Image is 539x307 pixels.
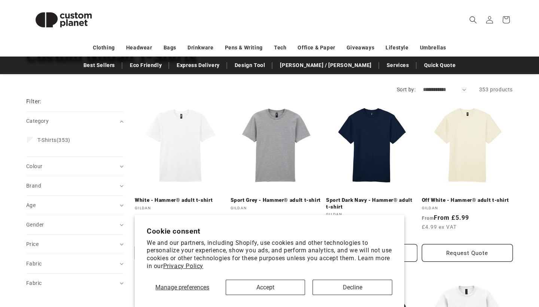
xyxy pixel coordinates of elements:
a: White - Hammer® adult t-shirt [135,197,226,204]
summary: Fabric (0 selected) [26,274,124,293]
a: Express Delivery [173,59,223,72]
button: Manage preferences [147,280,218,295]
a: Bags [164,41,176,54]
span: Manage preferences [155,284,209,291]
a: Clothing [93,41,115,54]
summary: Colour (0 selected) [26,157,124,176]
span: Fabric [26,261,42,267]
button: Accept [226,280,305,295]
a: Quick Quote [420,59,460,72]
h2: Cookie consent [147,227,392,235]
summary: Price [26,235,124,254]
a: Services [383,59,413,72]
a: Eco Friendly [126,59,165,72]
a: [PERSON_NAME] / [PERSON_NAME] [276,59,375,72]
a: Sport Dark Navy - Hammer® adult t-shirt [326,197,417,210]
summary: Gender (0 selected) [26,215,124,234]
summary: Brand (0 selected) [26,176,124,195]
label: Sort by: [397,86,415,92]
summary: Fabric (0 selected) [26,254,124,273]
a: Best Sellers [80,59,119,72]
a: Tech [274,41,286,54]
img: Custom Planet [26,3,101,37]
span: (353) [37,137,70,143]
a: Office & Paper [298,41,335,54]
span: T-Shirts [37,137,57,143]
button: Decline [313,280,392,295]
a: Drinkware [188,41,213,54]
span: Colour [26,163,42,169]
a: Design Tool [231,59,269,72]
span: Fabric [26,280,42,286]
h2: Filter: [26,97,42,106]
summary: Category (0 selected) [26,112,124,131]
span: Category [26,118,49,124]
a: Umbrellas [420,41,446,54]
summary: Age (0 selected) [26,196,124,215]
span: Price [26,241,39,247]
a: Headwear [126,41,152,54]
a: Lifestyle [386,41,408,54]
span: Age [26,202,36,208]
span: Brand [26,183,41,189]
iframe: Chat Widget [502,271,539,307]
p: We and our partners, including Shopify, use cookies and other technologies to personalize your ex... [147,239,392,270]
a: Giveaways [347,41,374,54]
a: Privacy Policy [163,262,203,270]
a: Off White - Hammer® adult t-shirt [422,197,513,204]
button: Request Quote [422,244,513,262]
summary: Search [465,12,481,28]
span: Gender [26,222,44,228]
a: Sport Grey - Hammer® adult t-shirt [231,197,322,204]
a: Pens & Writing [225,41,263,54]
span: 353 products [479,86,513,92]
